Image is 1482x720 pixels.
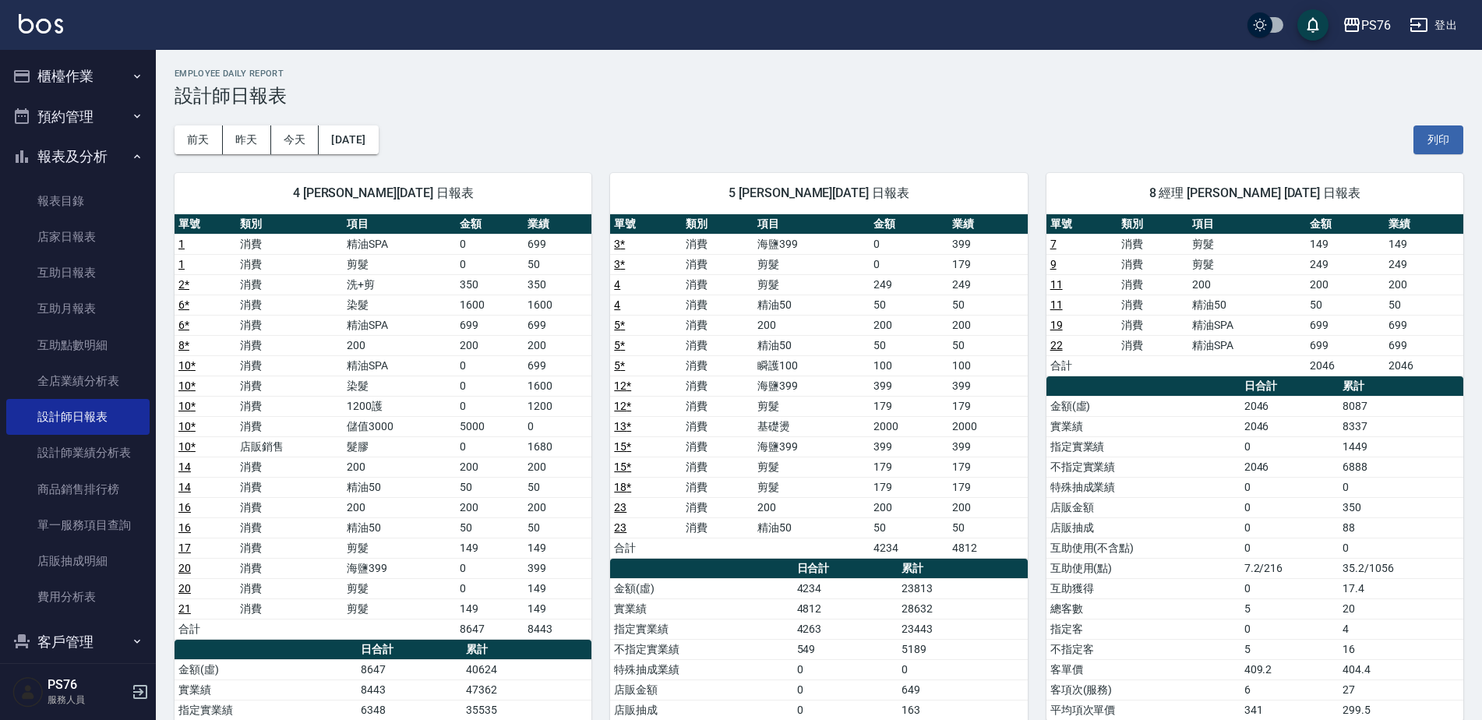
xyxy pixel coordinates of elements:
[178,562,191,574] a: 20
[462,640,591,660] th: 累計
[236,315,343,335] td: 消費
[236,598,343,619] td: 消費
[1336,9,1397,41] button: PS76
[193,185,573,201] span: 4 [PERSON_NAME][DATE] 日報表
[1339,619,1463,639] td: 4
[682,497,753,517] td: 消費
[753,355,870,376] td: 瞬護100
[1240,416,1339,436] td: 2046
[870,254,948,274] td: 0
[343,416,456,436] td: 儲值3000
[319,125,378,154] button: [DATE]
[236,214,343,235] th: 類別
[236,517,343,538] td: 消費
[524,376,591,396] td: 1600
[343,376,456,396] td: 染髮
[753,214,870,235] th: 項目
[236,234,343,254] td: 消費
[753,295,870,315] td: 精油50
[343,598,456,619] td: 剪髮
[236,436,343,457] td: 店販銷售
[1117,214,1188,235] th: 類別
[1050,258,1057,270] a: 9
[753,517,870,538] td: 精油50
[1117,234,1188,254] td: 消費
[6,56,150,97] button: 櫃檯作業
[343,214,456,235] th: 項目
[236,578,343,598] td: 消費
[610,578,792,598] td: 金額(虛)
[524,619,591,639] td: 8443
[456,396,524,416] td: 0
[682,517,753,538] td: 消費
[682,457,753,477] td: 消費
[870,214,948,235] th: 金額
[682,436,753,457] td: 消費
[343,335,456,355] td: 200
[178,238,185,250] a: 1
[1046,457,1240,477] td: 不指定實業績
[948,436,1027,457] td: 399
[6,255,150,291] a: 互助日報表
[6,363,150,399] a: 全店業績分析表
[948,538,1027,558] td: 4812
[6,543,150,579] a: 店販抽成明細
[1339,396,1463,416] td: 8087
[1385,335,1463,355] td: 699
[6,136,150,177] button: 報表及分析
[1046,416,1240,436] td: 實業績
[524,214,591,235] th: 業績
[1046,558,1240,578] td: 互助使用(點)
[456,376,524,396] td: 0
[793,619,898,639] td: 4263
[610,639,792,659] td: 不指定實業績
[682,274,753,295] td: 消費
[343,234,456,254] td: 精油SPA
[6,399,150,435] a: 設計師日報表
[1117,295,1188,315] td: 消費
[1385,254,1463,274] td: 249
[456,254,524,274] td: 0
[793,598,898,619] td: 4812
[753,436,870,457] td: 海鹽399
[236,335,343,355] td: 消費
[1046,619,1240,639] td: 指定客
[614,521,626,534] a: 23
[614,501,626,514] a: 23
[456,558,524,578] td: 0
[948,416,1027,436] td: 2000
[524,538,591,558] td: 149
[1306,355,1385,376] td: 2046
[1339,477,1463,497] td: 0
[610,538,682,558] td: 合計
[524,335,591,355] td: 200
[870,335,948,355] td: 50
[524,396,591,416] td: 1200
[682,214,753,235] th: 類別
[1339,376,1463,397] th: 累計
[1339,436,1463,457] td: 1449
[456,436,524,457] td: 0
[456,578,524,598] td: 0
[6,435,150,471] a: 設計師業績分析表
[1117,335,1188,355] td: 消費
[1117,274,1188,295] td: 消費
[1046,598,1240,619] td: 總客數
[1240,558,1339,578] td: 7.2/216
[870,477,948,497] td: 179
[610,619,792,639] td: 指定實業績
[6,507,150,543] a: 單一服務項目查詢
[236,416,343,436] td: 消費
[793,559,898,579] th: 日合計
[178,461,191,473] a: 14
[271,125,319,154] button: 今天
[236,497,343,517] td: 消費
[682,376,753,396] td: 消費
[524,436,591,457] td: 1680
[610,214,682,235] th: 單號
[343,578,456,598] td: 剪髮
[870,436,948,457] td: 399
[948,477,1027,497] td: 179
[456,598,524,619] td: 149
[870,416,948,436] td: 2000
